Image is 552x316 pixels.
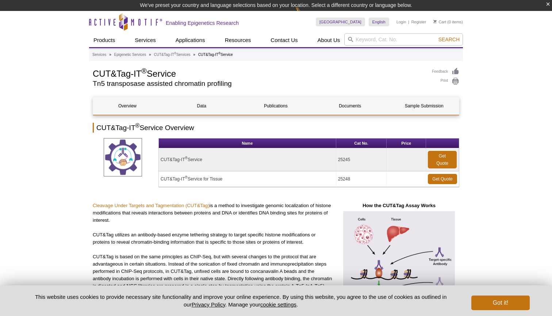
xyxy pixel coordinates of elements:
[185,175,188,179] sup: ®
[411,19,426,24] a: Register
[185,156,188,160] sup: ®
[344,33,463,46] input: Keyword, Cat. No.
[159,171,336,187] td: CUT&Tag-IT Service for Tissue
[109,53,111,57] li: »
[433,18,463,26] li: (0 items)
[316,97,384,115] a: Documents
[390,97,459,115] a: Sample Submission
[154,52,190,58] a: CUT&Tag-IT®Services
[159,138,336,148] th: Name
[471,296,530,310] button: Got it!
[336,138,387,148] th: Cat No.
[260,301,296,308] button: cookie settings
[295,5,315,23] img: Change Here
[141,67,147,75] sup: ®
[114,52,146,58] a: Epigenetic Services
[93,203,210,208] a: Cleavage Under Targets and Tagmentation (CUT&Tag)
[93,253,333,297] p: CUT&Tag is based on the same principles as ChIP-Seq, but with several changes to the protocol tha...
[313,33,345,47] a: About Us
[408,18,409,26] li: |
[432,68,459,76] a: Feedback
[93,68,425,79] h1: CUT&Tag-IT Service
[221,33,256,47] a: Resources
[198,53,233,57] li: CUT&Tag-IT Service
[241,97,310,115] a: Publications
[218,52,221,55] sup: ®
[93,97,162,115] a: Overview
[192,301,225,308] a: Privacy Policy
[432,77,459,85] a: Print
[387,138,426,148] th: Price
[93,80,425,87] h2: Tn5 transposase assisted chromatin profiling
[159,148,336,171] td: CUT&Tag-IT Service
[149,53,151,57] li: »
[336,171,387,187] td: 25248
[174,52,176,55] sup: ®
[93,123,459,133] h2: CUT&Tag-IT Service Overview
[363,203,436,208] strong: How the CUT&Tag Assay Works
[130,33,160,47] a: Services
[433,19,446,24] a: Cart
[93,231,333,246] p: CUT&Tag utilizes an antibody-based enzyme tethering strategy to target specific histone modificat...
[193,53,195,57] li: »
[369,18,389,26] a: English
[93,202,333,224] p: is a method to investigate genomic localization of histone modifications that reveals interaction...
[22,293,459,308] p: This website uses cookies to provide necessary site functionality and improve your online experie...
[396,19,406,24] a: Login
[336,148,387,171] td: 25245
[316,18,365,26] a: [GEOGRAPHIC_DATA]
[266,33,302,47] a: Contact Us
[104,138,142,176] img: CUT&Tag Service
[171,33,210,47] a: Applications
[92,52,106,58] a: Services
[135,122,140,129] sup: ®
[428,174,457,184] a: Get Quote
[433,20,437,23] img: Your Cart
[428,151,457,168] a: Get Quote
[438,37,460,42] span: Search
[89,33,119,47] a: Products
[166,20,239,26] h2: Enabling Epigenetics Research
[167,97,236,115] a: Data
[436,36,462,43] button: Search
